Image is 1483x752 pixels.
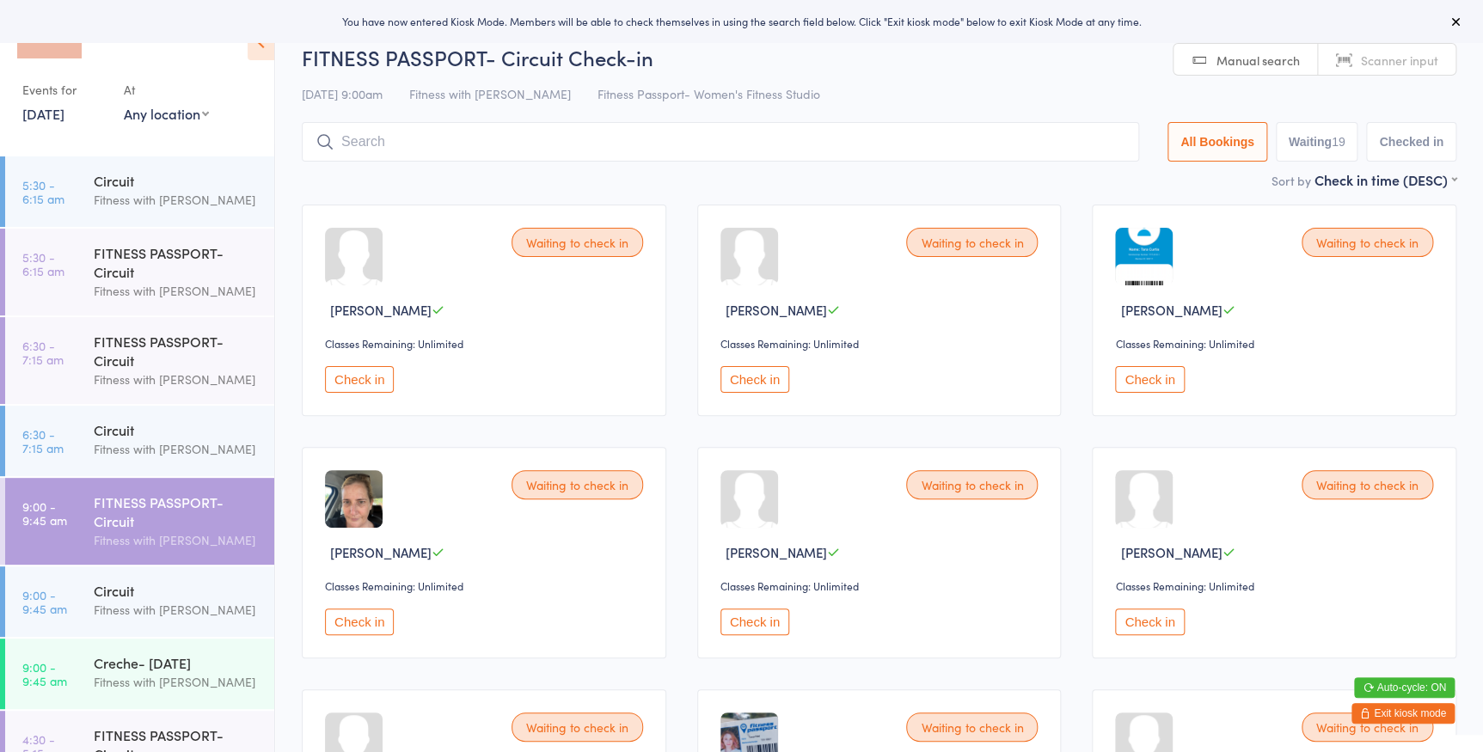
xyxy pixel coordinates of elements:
div: Waiting to check in [1302,470,1433,499]
div: You have now entered Kiosk Mode. Members will be able to check themselves in using the search fie... [28,14,1455,28]
a: 6:30 -7:15 amCircuitFitness with [PERSON_NAME] [5,406,274,476]
label: Sort by [1272,172,1311,189]
button: Check in [720,608,789,635]
span: Manual search [1216,52,1300,69]
input: Search [302,122,1139,162]
div: Fitness with [PERSON_NAME] [94,672,260,692]
div: Classes Remaining: Unlimited [325,336,648,351]
span: Scanner input [1361,52,1438,69]
time: 9:00 - 9:45 am [22,588,67,615]
div: FITNESS PASSPORT- Circuit [94,492,260,530]
time: 6:30 - 7:15 am [22,427,64,455]
button: Auto-cycle: ON [1354,677,1455,698]
button: All Bookings [1167,122,1267,162]
div: Circuit [94,171,260,190]
time: 5:30 - 6:15 am [22,178,64,205]
div: Classes Remaining: Unlimited [720,578,1044,593]
div: FITNESS PASSPORT- Circuit [94,332,260,370]
a: [DATE] [22,104,64,123]
a: 5:30 -6:15 amFITNESS PASSPORT- CircuitFitness with [PERSON_NAME] [5,229,274,315]
a: 5:30 -6:15 amCircuitFitness with [PERSON_NAME] [5,156,274,227]
div: Waiting to check in [906,712,1038,742]
span: [PERSON_NAME] [330,543,432,561]
button: Checked in [1366,122,1456,162]
span: [PERSON_NAME] [726,301,827,319]
button: Check in [325,608,394,635]
div: 19 [1332,135,1345,149]
div: Waiting to check in [512,470,643,499]
a: 9:00 -9:45 amFITNESS PASSPORT- CircuitFitness with [PERSON_NAME] [5,478,274,565]
div: Waiting to check in [906,228,1038,257]
div: Check in time (DESC) [1314,170,1456,189]
div: Classes Remaining: Unlimited [720,336,1044,351]
div: Fitness with [PERSON_NAME] [94,281,260,301]
div: FITNESS PASSPORT- Circuit [94,243,260,281]
time: 9:00 - 9:45 am [22,660,67,688]
div: Classes Remaining: Unlimited [1115,336,1438,351]
div: Waiting to check in [906,470,1038,499]
div: Classes Remaining: Unlimited [1115,578,1438,593]
div: Any location [124,104,209,123]
time: 9:00 - 9:45 am [22,499,67,527]
div: Events for [22,76,107,104]
time: 5:30 - 6:15 am [22,250,64,278]
button: Check in [325,366,394,393]
button: Check in [720,366,789,393]
div: Fitness with [PERSON_NAME] [94,600,260,620]
button: Exit kiosk mode [1351,703,1455,724]
div: Fitness with [PERSON_NAME] [94,370,260,389]
h2: FITNESS PASSPORT- Circuit Check-in [302,43,1456,71]
span: [PERSON_NAME] [1120,301,1222,319]
div: Creche- [DATE] [94,653,260,672]
a: 6:30 -7:15 amFITNESS PASSPORT- CircuitFitness with [PERSON_NAME] [5,317,274,404]
div: Fitness with [PERSON_NAME] [94,530,260,550]
div: Fitness with [PERSON_NAME] [94,190,260,210]
img: image1750848925.png [325,470,383,528]
img: image1747278123.png [1115,228,1173,285]
button: Check in [1115,366,1184,393]
div: Circuit [94,420,260,439]
div: Waiting to check in [1302,228,1433,257]
a: 9:00 -9:45 amCircuitFitness with [PERSON_NAME] [5,566,274,637]
span: [PERSON_NAME] [330,301,432,319]
div: Waiting to check in [1302,712,1433,742]
button: Check in [1115,608,1184,635]
span: [DATE] 9:00am [302,85,383,102]
span: Fitness with [PERSON_NAME] [409,85,571,102]
div: Waiting to check in [512,712,643,742]
span: [PERSON_NAME] [726,543,827,561]
div: Circuit [94,581,260,600]
time: 6:30 - 7:15 am [22,339,64,366]
a: 9:00 -9:45 amCreche- [DATE]Fitness with [PERSON_NAME] [5,639,274,709]
span: [PERSON_NAME] [1120,543,1222,561]
div: Classes Remaining: Unlimited [325,578,648,593]
div: Fitness with [PERSON_NAME] [94,439,260,459]
span: Fitness Passport- Women's Fitness Studio [597,85,820,102]
div: Waiting to check in [512,228,643,257]
div: At [124,76,209,104]
button: Waiting19 [1276,122,1358,162]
